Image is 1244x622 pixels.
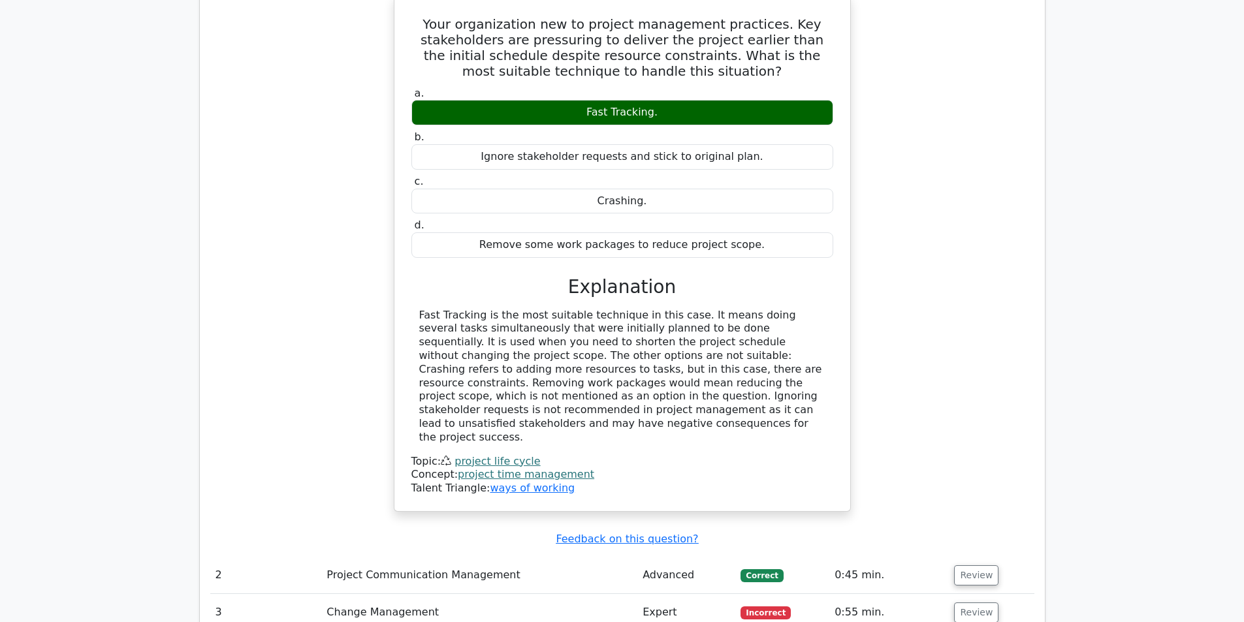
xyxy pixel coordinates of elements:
div: Topic: [411,455,833,469]
button: Review [954,565,998,585]
div: Crashing. [411,189,833,214]
a: project life cycle [455,455,540,467]
div: Remove some work packages to reduce project scope. [411,232,833,258]
span: Incorrect [741,606,791,619]
td: Project Communication Management [321,557,637,594]
td: Advanced [637,557,735,594]
a: project time management [458,468,594,480]
td: 2 [210,557,322,594]
h5: Your organization new to project management practices. Key stakeholders are pressuring to deliver... [410,16,835,79]
span: d. [415,219,424,231]
td: 0:45 min. [829,557,949,594]
span: Correct [741,569,783,582]
a: ways of working [490,482,575,494]
div: Ignore stakeholder requests and stick to original plan. [411,144,833,170]
h3: Explanation [419,276,825,298]
div: Fast Tracking. [411,100,833,125]
span: a. [415,87,424,99]
span: b. [415,131,424,143]
div: Fast Tracking is the most suitable technique in this case. It means doing several tasks simultane... [419,309,825,444]
span: c. [415,175,424,187]
a: Feedback on this question? [556,533,698,545]
div: Talent Triangle: [411,455,833,495]
div: Concept: [411,468,833,482]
